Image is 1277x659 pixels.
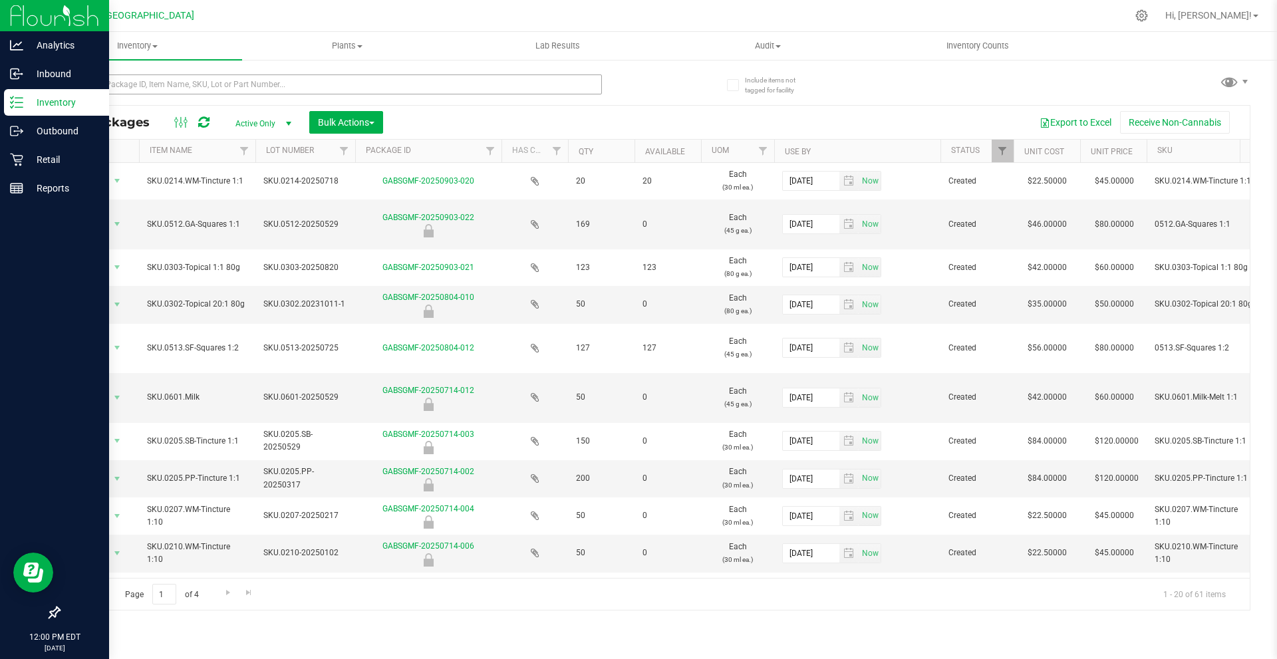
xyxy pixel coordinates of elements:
[579,147,593,156] a: Qty
[243,40,452,52] span: Plants
[353,553,503,567] div: Newly Received
[948,435,1006,448] span: Created
[1014,423,1080,460] td: $84.00000
[1155,218,1255,231] span: 0512.GA-Squares 1:1
[709,385,766,410] span: Each
[109,295,126,314] span: select
[23,66,103,82] p: Inbound
[6,631,103,643] p: 12:00 PM EDT
[948,298,1006,311] span: Created
[109,172,126,190] span: select
[1088,506,1141,525] span: $45.00000
[452,32,662,60] a: Lab Results
[709,348,766,360] p: (45 g ea.)
[333,140,355,162] a: Filter
[23,37,103,53] p: Analytics
[517,40,598,52] span: Lab Results
[13,553,53,593] iframe: Resource center
[948,472,1006,485] span: Created
[147,503,247,529] span: SKU.0207.WM-Tincture 1:10
[859,215,881,233] span: select
[642,547,693,559] span: 0
[353,441,503,454] div: Newly Received
[309,111,383,134] button: Bulk Actions
[109,432,126,450] span: select
[709,181,766,194] p: (30 ml ea.)
[242,32,452,60] a: Plants
[147,541,247,566] span: SKU.0210.WM-Tincture 1:10
[709,335,766,360] span: Each
[709,516,766,529] p: (30 ml ea.)
[839,215,859,233] span: select
[576,391,627,404] span: 50
[353,478,503,491] div: Newly Received
[1014,163,1080,199] td: $22.50000
[839,507,859,525] span: select
[501,140,568,163] th: Has COA
[1014,324,1080,374] td: $56.00000
[709,168,766,194] span: Each
[382,386,474,395] a: GABSGMF-20250714-012
[576,342,627,354] span: 127
[1155,435,1255,448] span: SKU.0205.SB-Tincture 1:1
[382,430,474,439] a: GABSGMF-20250714-003
[382,541,474,551] a: GABSGMF-20250714-006
[859,469,881,488] span: Set Current date
[752,140,774,162] a: Filter
[263,298,347,311] span: SKU.0302.20231011-1
[77,10,194,21] span: GA2 - [GEOGRAPHIC_DATA]
[1014,460,1080,497] td: $84.00000
[1088,432,1145,451] span: $120.00000
[10,39,23,52] inline-svg: Analytics
[1088,543,1141,563] span: $45.00000
[645,147,685,156] a: Available
[712,146,729,155] a: UOM
[709,441,766,454] p: (30 ml ea.)
[152,584,176,604] input: 1
[1014,286,1080,323] td: $35.00000
[382,504,474,513] a: GABSGMF-20250714-004
[642,509,693,522] span: 0
[1157,146,1173,155] a: SKU
[147,472,247,485] span: SKU.0205.PP-Tincture 1:1
[709,479,766,491] p: (30 ml ea.)
[218,584,237,602] a: Go to the next page
[709,255,766,280] span: Each
[859,388,881,408] span: Set Current date
[147,218,247,231] span: SKU.0512.GA-Squares 1:1
[859,432,881,450] span: select
[709,465,766,491] span: Each
[10,182,23,195] inline-svg: Reports
[576,218,627,231] span: 169
[576,509,627,522] span: 50
[642,261,693,274] span: 123
[576,175,627,188] span: 20
[642,298,693,311] span: 0
[948,218,1006,231] span: Created
[1014,535,1080,572] td: $22.50000
[859,506,881,525] span: Set Current date
[709,292,766,317] span: Each
[59,74,602,94] input: Search Package ID, Item Name, SKU, Lot or Part Number...
[382,293,474,302] a: GABSGMF-20250804-010
[839,544,859,563] span: select
[318,117,374,128] span: Bulk Actions
[1155,541,1255,566] span: SKU.0210.WM-Tincture 1:10
[1014,199,1080,249] td: $46.00000
[859,258,881,277] span: select
[839,258,859,277] span: select
[263,391,347,404] span: SKU.0601-20250529
[948,509,1006,522] span: Created
[576,298,627,311] span: 50
[859,507,881,525] span: select
[642,175,693,188] span: 20
[1133,9,1150,22] div: Manage settings
[263,509,347,522] span: SKU.0207-20250217
[642,472,693,485] span: 0
[709,267,766,280] p: (80 g ea.)
[266,146,314,155] a: Lot Number
[1014,497,1080,535] td: $22.50000
[709,224,766,237] p: (45 g ea.)
[576,261,627,274] span: 123
[709,541,766,566] span: Each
